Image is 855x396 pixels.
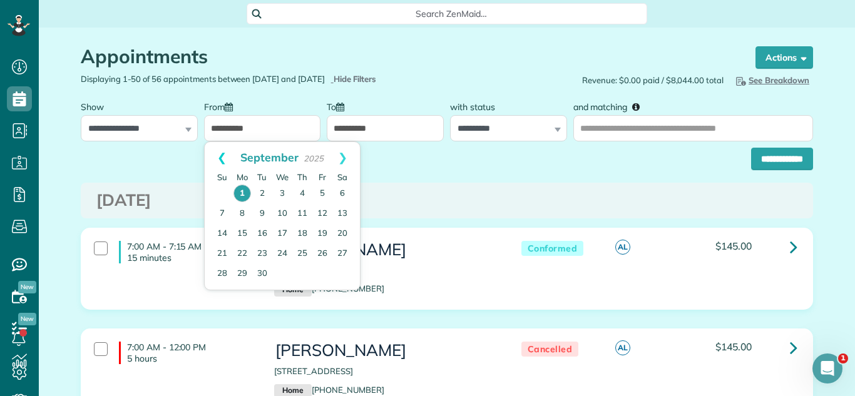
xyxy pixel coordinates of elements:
iframe: Intercom live chat [812,353,842,383]
button: See Breakdown [730,73,813,87]
h1: Appointments [81,46,732,67]
a: 30 [252,264,272,284]
a: 8 [232,204,252,224]
a: 18 [292,224,312,244]
h4: 7:00 AM - 12:00 PM [119,342,255,364]
a: 10 [272,204,292,224]
span: Friday [319,172,326,182]
span: Conformed [521,241,584,256]
a: 28 [212,264,232,284]
span: September [240,150,299,164]
a: 14 [212,224,232,244]
h3: [DATE] [96,191,797,210]
a: Home[PHONE_NUMBER] [274,283,384,293]
button: Actions [755,46,813,69]
a: Next [325,142,360,173]
a: 23 [252,244,272,264]
span: AL [615,340,630,355]
a: 4 [292,184,312,204]
a: 6 [332,184,352,204]
a: 29 [232,264,252,284]
a: 21 [212,244,232,264]
span: New [18,313,36,325]
span: Thursday [297,172,307,182]
span: $145.00 [715,240,752,252]
label: From [204,94,239,118]
a: Hide Filters [331,74,377,84]
a: 27 [332,244,352,264]
label: To [327,94,351,118]
h3: [PERSON_NAME] [274,342,496,360]
a: 1 [233,185,251,202]
a: 13 [332,204,352,224]
a: 16 [252,224,272,244]
a: 2 [252,184,272,204]
span: $145.00 [715,340,752,353]
div: Displaying 1-50 of 56 appointments between [DATE] and [DATE] [71,73,447,85]
span: Hide Filters [334,73,377,85]
a: 19 [312,224,332,244]
span: 2025 [304,153,324,163]
a: Prev [205,142,239,173]
a: 25 [292,244,312,264]
p: 5 hours [127,353,255,364]
a: 22 [232,244,252,264]
span: Revenue: $0.00 paid / $8,044.00 total [582,74,724,86]
a: 12 [312,204,332,224]
p: [STREET_ADDRESS] [274,265,496,277]
label: and matching [573,94,649,118]
a: 26 [312,244,332,264]
a: 9 [252,204,272,224]
span: Cancelled [521,342,579,357]
span: New [18,281,36,293]
h4: 7:00 AM - 7:15 AM [119,241,255,263]
a: Home[PHONE_NUMBER] [274,385,384,395]
a: 24 [272,244,292,264]
span: Tuesday [257,172,267,182]
span: Sunday [217,172,227,182]
h3: [PERSON_NAME] [274,241,496,259]
p: [STREET_ADDRESS] [274,365,496,377]
a: 7 [212,204,232,224]
a: 5 [312,184,332,204]
p: 15 minutes [127,252,255,263]
a: 11 [292,204,312,224]
span: Wednesday [276,172,289,182]
a: 15 [232,224,252,244]
span: 1 [838,353,848,363]
a: 20 [332,224,352,244]
span: Monday [237,172,248,182]
span: AL [615,240,630,255]
a: 17 [272,224,292,244]
span: Saturday [337,172,347,182]
a: 3 [272,184,292,204]
span: See Breakdown [734,75,809,85]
